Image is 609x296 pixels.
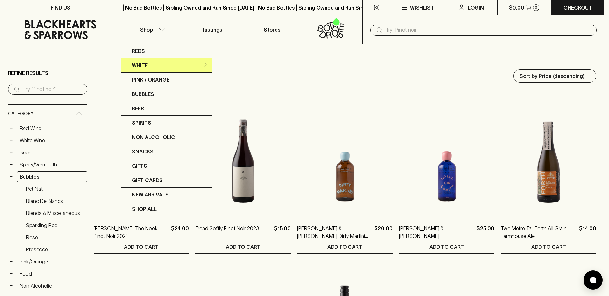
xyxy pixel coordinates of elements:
[121,87,212,101] a: Bubbles
[132,76,169,84] p: Pink / Orange
[132,62,148,69] p: White
[121,58,212,73] a: White
[132,191,169,198] p: New Arrivals
[132,176,163,184] p: Gift Cards
[590,277,596,283] img: bubble-icon
[132,133,175,141] p: Non Alcoholic
[121,130,212,144] a: Non Alcoholic
[132,47,145,55] p: Reds
[132,148,154,155] p: Snacks
[121,44,212,58] a: Reds
[121,202,212,216] a: SHOP ALL
[121,144,212,159] a: Snacks
[121,73,212,87] a: Pink / Orange
[132,162,147,170] p: Gifts
[121,173,212,188] a: Gift Cards
[132,205,157,213] p: SHOP ALL
[132,119,151,127] p: Spirits
[121,116,212,130] a: Spirits
[132,105,144,112] p: Beer
[121,159,212,173] a: Gifts
[121,188,212,202] a: New Arrivals
[121,101,212,116] a: Beer
[132,90,154,98] p: Bubbles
